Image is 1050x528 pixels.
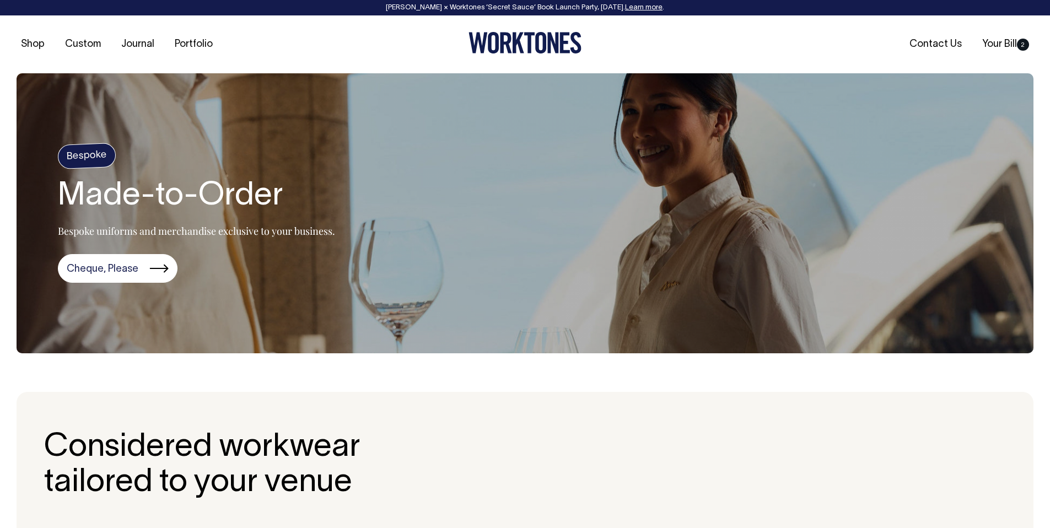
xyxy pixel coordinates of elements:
[58,224,335,238] p: Bespoke uniforms and merchandise exclusive to your business.
[58,254,177,283] a: Cheque, Please
[117,35,159,53] a: Journal
[17,35,49,53] a: Shop
[978,35,1033,53] a: Your Bill2
[11,4,1039,12] div: [PERSON_NAME] × Worktones ‘Secret Sauce’ Book Launch Party, [DATE]. .
[1017,39,1029,51] span: 2
[625,4,663,11] a: Learn more
[44,430,361,501] h2: Considered workwear tailored to your venue
[905,35,966,53] a: Contact Us
[58,179,335,214] h1: Made-to-Order
[61,35,105,53] a: Custom
[57,143,116,169] h4: Bespoke
[170,35,217,53] a: Portfolio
